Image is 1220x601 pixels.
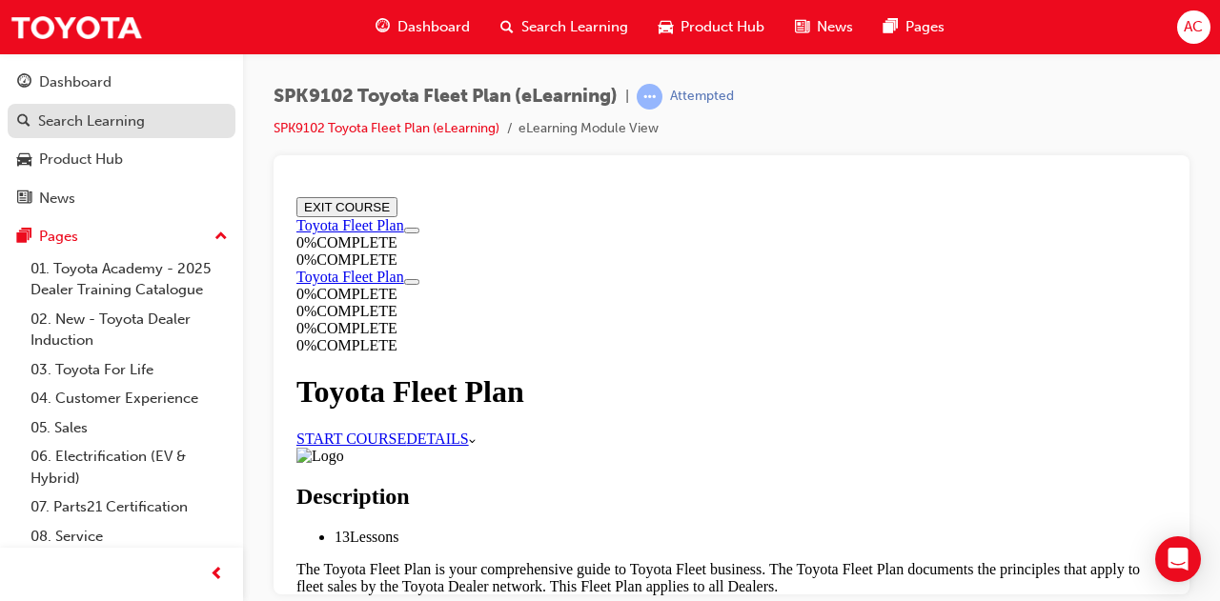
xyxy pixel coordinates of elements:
[8,8,109,28] button: EXIT COURSE
[274,86,618,108] span: SPK9102 Toyota Fleet Plan (eLearning)
[637,84,662,110] span: learningRecordVerb_ATTEMPT-icon
[8,241,117,257] a: START COURSE
[17,74,31,91] span: guage-icon
[8,104,235,139] a: Search Learning
[670,88,734,106] div: Attempted
[39,226,78,248] div: Pages
[397,16,470,38] span: Dashboard
[17,113,30,130] span: search-icon
[117,241,186,257] a: DETAILS
[8,258,55,275] img: Logo
[38,110,145,132] div: Search Learning
[8,148,878,165] div: 0 % COMPLETE
[8,142,235,177] a: Product Hub
[23,355,235,385] a: 03. Toyota For Life
[8,62,878,79] div: 0 % COMPLETE
[39,188,75,210] div: News
[8,28,878,79] section: Course Information
[8,113,274,130] div: 0 % COMPLETE
[8,45,878,62] div: 0 % COMPLETE
[795,15,809,39] span: news-icon
[868,8,960,47] a: pages-iconPages
[117,241,179,257] span: DETAILS
[8,219,235,254] button: Pages
[780,8,868,47] a: news-iconNews
[8,79,115,95] a: Toyota Fleet Plan
[46,339,878,356] li: Lessons
[485,8,643,47] a: search-iconSearch Learning
[23,384,235,413] a: 04. Customer Experience
[8,28,115,44] a: Toyota Fleet Plan
[521,16,628,38] span: Search Learning
[884,15,898,39] span: pages-icon
[8,96,274,113] div: 0 % COMPLETE
[905,16,945,38] span: Pages
[376,15,390,39] span: guage-icon
[500,15,514,39] span: search-icon
[8,79,274,130] section: Course Information
[23,492,235,522] a: 07. Parts21 Certification
[625,86,629,108] span: |
[39,149,123,170] div: Product Hub
[518,118,659,140] li: eLearning Module View
[8,130,878,148] div: 0 % COMPLETE
[8,294,878,320] h2: Description
[817,16,853,38] span: News
[360,8,485,47] a: guage-iconDashboard
[10,6,143,49] img: Trak
[8,181,235,216] a: News
[210,563,224,587] span: prev-icon
[23,305,235,355] a: 02. New - Toyota Dealer Induction
[23,254,235,305] a: 01. Toyota Academy - 2025 Dealer Training Catalogue
[23,413,235,443] a: 05. Sales
[8,371,878,406] p: The Toyota Fleet Plan is your comprehensive guide to Toyota Fleet business. The Toyota Fleet Plan...
[8,61,235,219] button: DashboardSearch LearningProduct HubNews
[23,442,235,492] a: 06. Electrification (EV & Hybrid)
[643,8,780,47] a: car-iconProduct Hub
[46,339,61,355] span: 13
[17,151,31,169] span: car-icon
[1155,536,1201,582] div: Open Intercom Messenger
[681,16,764,38] span: Product Hub
[1177,10,1210,44] button: AC
[8,185,878,220] h1: Toyota Fleet Plan
[659,15,673,39] span: car-icon
[1184,16,1203,38] span: AC
[23,522,235,551] a: 08. Service
[214,225,228,250] span: up-icon
[274,120,499,136] a: SPK9102 Toyota Fleet Plan (eLearning)
[39,71,112,93] div: Dashboard
[17,190,31,208] span: news-icon
[17,229,31,246] span: pages-icon
[8,65,235,100] a: Dashboard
